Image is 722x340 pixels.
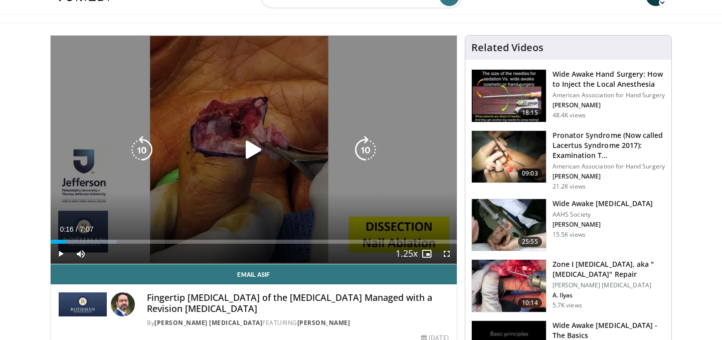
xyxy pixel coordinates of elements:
[518,168,542,179] span: 09:03
[471,130,665,191] a: 09:03 Pronator Syndrome (Now called Lacertus Syndrome 2017): Examination T… American Association ...
[154,318,262,327] a: [PERSON_NAME] [MEDICAL_DATA]
[553,173,665,181] p: [PERSON_NAME]
[51,264,457,284] a: Email Asif
[472,131,546,183] img: ecc38c0f-1cd8-4861-b44a-401a34bcfb2f.150x105_q85_crop-smart_upscale.jpg
[71,244,91,264] button: Mute
[518,108,542,118] span: 18:15
[471,259,665,312] a: 10:14 Zone I [MEDICAL_DATA], aka "[MEDICAL_DATA]" Repair [PERSON_NAME] [MEDICAL_DATA] A. Ilyas 5....
[553,199,653,209] h3: Wide Awake [MEDICAL_DATA]
[76,225,78,233] span: /
[472,260,546,312] img: 0d59ad00-c255-429e-9de8-eb2f74552347.150x105_q85_crop-smart_upscale.jpg
[553,281,665,289] p: [PERSON_NAME] [MEDICAL_DATA]
[51,36,457,264] video-js: Video Player
[472,70,546,122] img: Q2xRg7exoPLTwO8X4xMDoxOjBrO-I4W8_1.150x105_q85_crop-smart_upscale.jpg
[59,292,107,316] img: Rothman Hand Surgery
[147,318,449,327] div: By FEATURING
[553,221,653,229] p: [PERSON_NAME]
[471,199,665,252] a: 25:55 Wide Awake [MEDICAL_DATA] AAHS Society [PERSON_NAME] 15.5K views
[111,292,135,316] img: Avatar
[437,244,457,264] button: Fullscreen
[553,301,582,309] p: 5.7K views
[60,225,73,233] span: 0:16
[553,259,665,279] h3: Zone I [MEDICAL_DATA], aka "[MEDICAL_DATA]" Repair
[51,240,457,244] div: Progress Bar
[471,69,665,122] a: 18:15 Wide Awake Hand Surgery: How to Inject the Local Anesthesia American Association for Hand S...
[147,292,449,314] h4: Fingertip [MEDICAL_DATA] of the [MEDICAL_DATA] Managed with a Revision [MEDICAL_DATA]
[553,211,653,219] p: AAHS Society
[553,69,665,89] h3: Wide Awake Hand Surgery: How to Inject the Local Anesthesia
[553,231,586,239] p: 15.5K views
[80,225,93,233] span: 7:07
[397,244,417,264] button: Playback Rate
[553,91,665,99] p: American Association for Hand Surgery
[518,298,542,308] span: 10:14
[472,199,546,251] img: wide_awake_carpal_tunnel_100008556_2.jpg.150x105_q85_crop-smart_upscale.jpg
[553,130,665,160] h3: Pronator Syndrome (Now called Lacertus Syndrome 2017): Examination T…
[553,162,665,171] p: American Association for Hand Surgery
[553,183,586,191] p: 21.2K views
[553,111,586,119] p: 48.4K views
[518,237,542,247] span: 25:55
[297,318,350,327] a: [PERSON_NAME]
[51,244,71,264] button: Play
[553,291,665,299] p: A. Ilyas
[471,42,544,54] h4: Related Videos
[417,244,437,264] button: Enable picture-in-picture mode
[553,101,665,109] p: [PERSON_NAME]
